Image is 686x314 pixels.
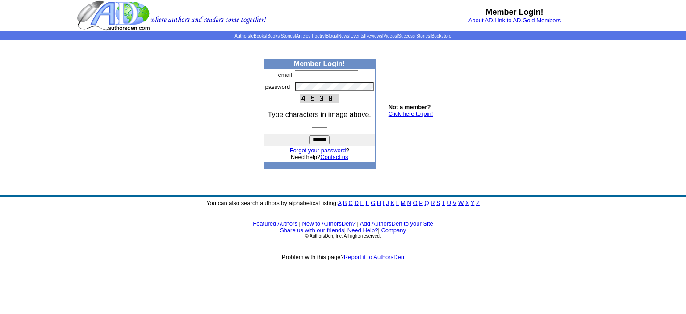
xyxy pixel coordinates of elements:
[366,200,369,206] a: F
[413,200,418,206] a: O
[300,94,339,103] img: This Is CAPTCHA Image
[398,33,430,38] a: Success Stories
[290,147,346,154] a: Forgot your password
[294,60,345,67] b: Member Login!
[471,200,474,206] a: Y
[453,200,457,206] a: V
[344,254,404,260] a: Report it to AuthorsDen
[338,33,349,38] a: News
[326,33,337,38] a: Blogs
[351,33,364,38] a: Events
[465,200,469,206] a: X
[407,200,411,206] a: N
[378,227,406,234] font: |
[447,200,451,206] a: U
[338,200,342,206] a: A
[206,200,480,206] font: You can also search authors by alphabetical listing:
[290,147,349,154] font: ?
[278,71,292,78] font: email
[494,17,521,24] a: Link to AD
[377,200,381,206] a: H
[320,154,348,160] a: Contact us
[390,200,394,206] a: K
[299,220,301,227] font: |
[389,104,431,110] b: Not a member?
[476,200,480,206] a: Z
[365,33,382,38] a: Reviews
[268,111,371,118] font: Type characters in image above.
[348,200,352,206] a: C
[424,200,429,206] a: Q
[431,200,435,206] a: R
[234,33,250,38] a: Authors
[253,220,297,227] a: Featured Authors
[383,200,385,206] a: I
[486,8,544,17] b: Member Login!
[419,200,422,206] a: P
[468,17,493,24] a: About AD
[360,200,364,206] a: E
[347,227,378,234] a: Need Help?
[265,84,290,90] font: password
[267,33,280,38] a: Books
[354,200,358,206] a: D
[357,220,358,227] font: |
[302,220,356,227] a: New to AuthorsDen?
[251,33,266,38] a: eBooks
[291,154,348,160] font: Need help?
[360,220,433,227] a: Add AuthorsDen to your Site
[280,227,344,234] a: Share us with our friends
[282,254,404,260] font: Problem with this page?
[396,200,399,206] a: L
[468,17,561,24] font: , ,
[523,17,561,24] a: Gold Members
[234,33,451,38] span: | | | | | | | | | | | |
[458,200,464,206] a: W
[389,110,433,117] a: Click here to join!
[436,200,440,206] a: S
[344,227,346,234] font: |
[371,200,375,206] a: G
[401,200,406,206] a: M
[312,33,325,38] a: Poetry
[381,227,406,234] a: Company
[386,200,389,206] a: J
[296,33,311,38] a: Articles
[431,33,452,38] a: Bookstore
[383,33,397,38] a: Videos
[305,234,381,239] font: © AuthorsDen, Inc. All rights reserved.
[343,200,347,206] a: B
[442,200,445,206] a: T
[281,33,295,38] a: Stories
